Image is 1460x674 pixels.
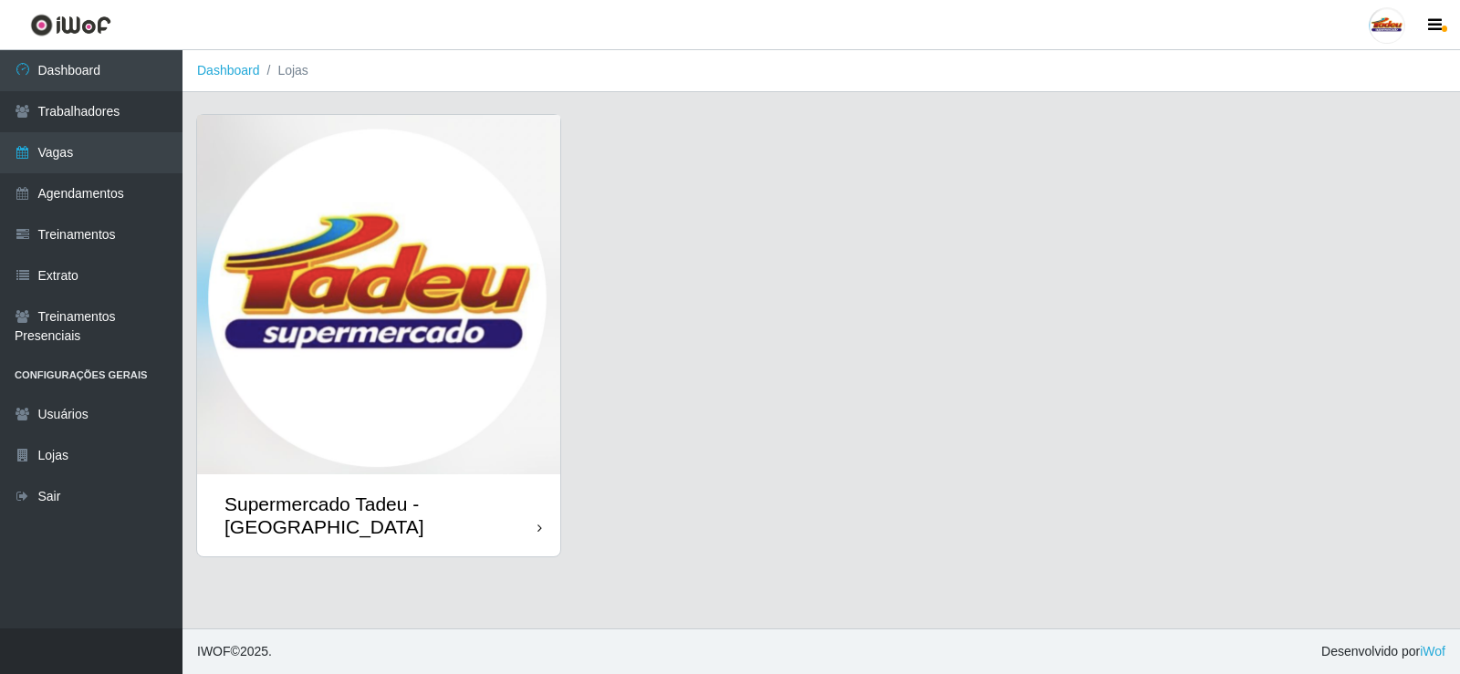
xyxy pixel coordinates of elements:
[197,642,272,661] span: © 2025 .
[1420,644,1445,658] a: iWof
[197,644,231,658] span: IWOF
[197,115,560,556] a: Supermercado Tadeu - [GEOGRAPHIC_DATA]
[197,63,260,78] a: Dashboard
[182,50,1460,92] nav: breadcrumb
[197,115,560,474] img: cardImg
[260,61,308,80] li: Lojas
[30,14,111,36] img: CoreUI Logo
[224,493,537,538] div: Supermercado Tadeu - [GEOGRAPHIC_DATA]
[1321,642,1445,661] span: Desenvolvido por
